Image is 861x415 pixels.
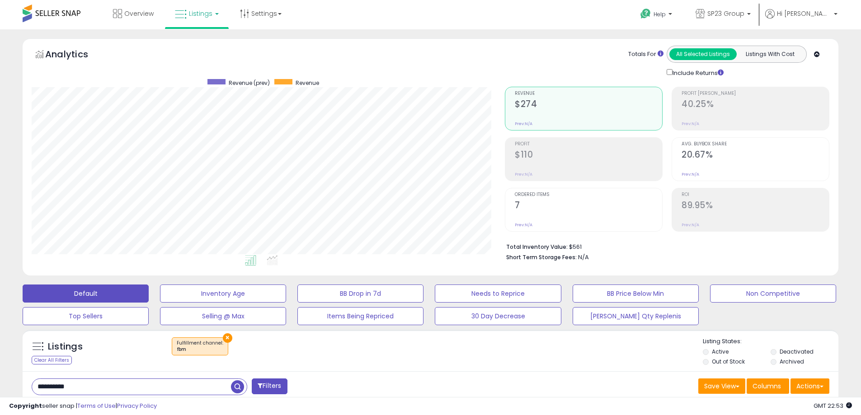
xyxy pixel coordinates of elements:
[515,200,662,212] h2: 7
[682,121,699,126] small: Prev: N/A
[515,91,662,96] span: Revenue
[77,401,116,410] a: Terms of Use
[32,356,72,364] div: Clear All Filters
[515,121,532,126] small: Prev: N/A
[628,50,663,59] div: Totals For
[712,358,745,365] label: Out of Stock
[252,378,287,394] button: Filters
[660,67,734,78] div: Include Returns
[515,99,662,111] h2: $274
[124,9,154,18] span: Overview
[710,284,836,303] button: Non Competitive
[765,9,837,29] a: Hi [PERSON_NAME]
[682,200,829,212] h2: 89.95%
[707,9,744,18] span: SP23 Group
[160,307,286,325] button: Selling @ Max
[23,284,149,303] button: Default
[117,401,157,410] a: Privacy Policy
[682,149,829,162] h2: 20.67%
[223,333,232,343] button: ×
[515,192,662,197] span: Ordered Items
[48,340,83,353] h5: Listings
[506,253,577,261] b: Short Term Storage Fees:
[515,172,532,177] small: Prev: N/A
[297,284,423,303] button: BB Drop in 7d
[682,91,829,96] span: Profit [PERSON_NAME]
[296,79,319,87] span: Revenue
[515,149,662,162] h2: $110
[177,346,223,353] div: fbm
[780,358,804,365] label: Archived
[177,340,223,353] span: Fulfillment channel :
[435,284,561,303] button: Needs to Reprice
[578,253,589,261] span: N/A
[712,348,729,355] label: Active
[682,142,829,147] span: Avg. Buybox Share
[573,307,699,325] button: [PERSON_NAME] Qty Replenis
[682,99,829,111] h2: 40.25%
[780,348,814,355] label: Deactivated
[189,9,212,18] span: Listings
[736,48,804,60] button: Listings With Cost
[682,192,829,197] span: ROI
[790,378,829,394] button: Actions
[814,401,852,410] span: 2025-08-11 22:53 GMT
[747,378,789,394] button: Columns
[640,8,651,19] i: Get Help
[698,378,745,394] button: Save View
[682,222,699,228] small: Prev: N/A
[703,337,838,346] p: Listing States:
[435,307,561,325] button: 30 Day Decrease
[45,48,106,63] h5: Analytics
[515,222,532,228] small: Prev: N/A
[160,284,286,303] button: Inventory Age
[229,79,270,87] span: Revenue (prev)
[506,241,823,252] li: $561
[753,382,781,391] span: Columns
[515,142,662,147] span: Profit
[573,284,699,303] button: BB Price Below Min
[9,401,42,410] strong: Copyright
[506,243,568,251] b: Total Inventory Value:
[777,9,831,18] span: Hi [PERSON_NAME]
[9,402,157,410] div: seller snap | |
[654,10,666,18] span: Help
[633,1,681,29] a: Help
[669,48,737,60] button: All Selected Listings
[23,307,149,325] button: Top Sellers
[682,172,699,177] small: Prev: N/A
[297,307,423,325] button: Items Being Repriced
